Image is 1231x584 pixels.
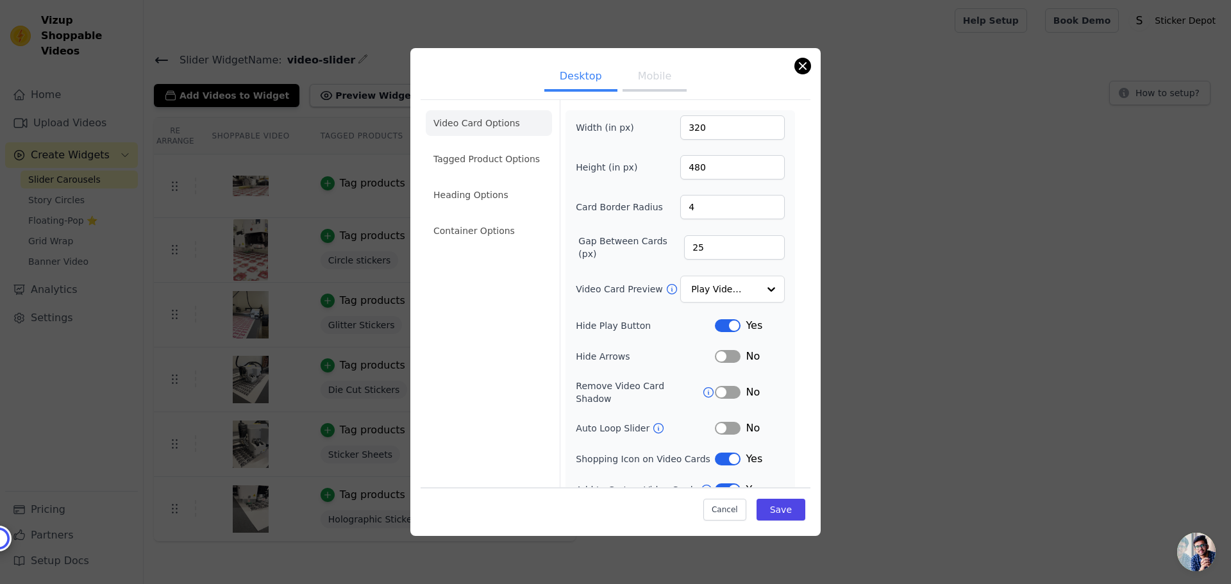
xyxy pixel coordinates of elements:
label: Remove Video Card Shadow [576,380,702,405]
li: Video Card Options [426,110,552,136]
span: Yes [746,318,762,333]
li: Heading Options [426,182,552,208]
label: Height (in px) [576,161,646,174]
li: Tagged Product Options [426,146,552,172]
button: Close modal [795,58,810,74]
span: No [746,349,760,364]
span: Yes [746,482,762,497]
button: Cancel [703,499,746,521]
button: Mobile [623,63,687,92]
label: Card Border Radius [576,201,663,213]
button: Save [757,499,805,521]
label: Auto Loop Slider [576,422,652,435]
span: No [746,421,760,436]
a: Open chat [1177,533,1216,571]
span: Yes [746,451,762,467]
label: Gap Between Cards (px) [578,235,684,260]
label: Add to Cart on Video Cards [576,483,700,496]
label: Video Card Preview [576,283,665,296]
label: Hide Play Button [576,319,715,332]
label: Width (in px) [576,121,646,134]
span: No [746,385,760,400]
li: Container Options [426,218,552,244]
label: Hide Arrows [576,350,715,363]
button: Desktop [544,63,617,92]
label: Shopping Icon on Video Cards [576,453,715,465]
